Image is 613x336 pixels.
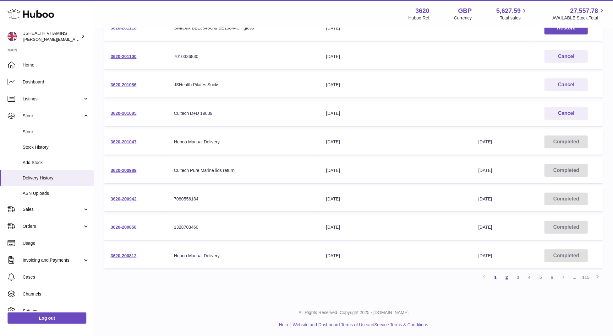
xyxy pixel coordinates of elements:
strong: GBP [458,7,472,15]
div: [DATE] [326,253,466,259]
span: Settings [23,308,89,314]
a: 3620-201085 [111,111,137,116]
div: Cultech Pure Marine lids return [174,168,314,173]
div: 7080556184 [174,196,314,202]
div: Huboo Ref [408,15,430,21]
span: Stock History [23,144,89,150]
span: [DATE] [479,139,492,144]
span: [DATE] [479,168,492,173]
span: Usage [23,240,89,246]
a: 3620-201047 [111,139,137,144]
img: francesca@jshealthvitamins.com [8,32,17,41]
span: Delivery History [23,175,89,181]
span: Invoicing and Payments [23,257,83,263]
li: and [291,322,428,328]
span: [DATE] [479,225,492,230]
a: 27,557.78 AVAILABLE Stock Total [552,7,605,21]
span: Listings [23,96,83,102]
a: 5 [535,272,546,283]
span: Cases [23,274,89,280]
div: [DATE] [326,168,466,173]
button: Cancel [545,107,588,120]
a: Log out [8,312,86,324]
div: [DATE] [326,82,466,88]
a: Service Terms & Conditions [374,322,428,327]
span: Total sales [500,15,528,21]
span: Home [23,62,89,68]
span: Orders [23,223,83,229]
div: 1328703460 [174,224,314,230]
span: Stock [23,113,83,119]
span: AVAILABLE Stock Total [552,15,605,21]
a: 1 [490,272,501,283]
button: Cancel [545,78,588,91]
div: [DATE] [326,54,466,60]
div: Huboo Manual Delivery [174,253,314,259]
button: Cancel [545,50,588,63]
span: Dashboard [23,79,89,85]
div: Currency [454,15,472,21]
div: [DATE] [326,224,466,230]
span: [DATE] [479,196,492,201]
a: 5,627.59 Total sales [496,7,528,21]
a: 2 [501,272,512,283]
a: Help [279,322,288,327]
span: Sales [23,206,83,212]
strong: 3620 [415,7,430,15]
a: 3620-200858 [111,225,137,230]
a: 3620-201100 [111,54,137,59]
span: 27,557.78 [570,7,598,15]
div: [DATE] [326,196,466,202]
span: Add Stock [23,160,89,166]
span: Channels [23,291,89,297]
div: Huboo Manual Delivery [174,139,314,145]
div: JSHEALTH VITAMINS [23,30,80,42]
a: 3620-200942 [111,196,137,201]
p: All Rights Reserved. Copyright 2025 - [DOMAIN_NAME] [99,310,608,316]
a: 4 [524,272,535,283]
div: Cultech D+D 19839 [174,110,314,116]
a: 3620-201118 [111,25,137,30]
a: 3620-201086 [111,82,137,87]
span: 5,627.59 [496,7,521,15]
a: 7 [558,272,569,283]
div: JSHealth Pilates Socks [174,82,314,88]
span: ... [569,272,580,283]
div: [DATE] [326,25,466,31]
a: Website and Dashboard Terms of Use [293,322,367,327]
span: ASN Uploads [23,190,89,196]
div: [DATE] [326,139,466,145]
a: 3620-200812 [111,253,137,258]
a: 3620-200989 [111,168,137,173]
div: [DATE] [326,110,466,116]
a: 6 [546,272,558,283]
a: 115 [580,272,592,283]
span: Stock [23,129,89,135]
button: Restore [545,22,588,35]
span: [DATE] [479,253,492,258]
a: 3 [512,272,524,283]
span: [PERSON_NAME][EMAIL_ADDRESS][DOMAIN_NAME] [23,37,126,42]
div: Swiftpak BE13843C & BE13844C - gloss [174,25,314,31]
div: 7010336830 [174,54,314,60]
